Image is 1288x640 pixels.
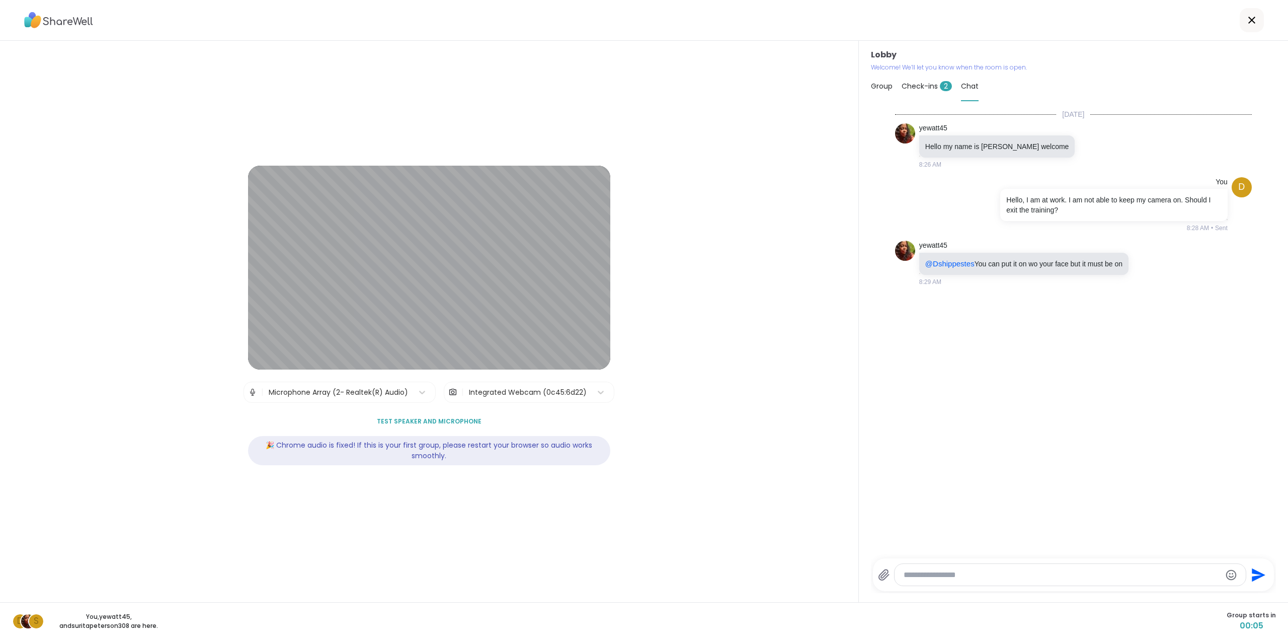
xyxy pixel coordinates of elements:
h3: Lobby [871,49,1276,61]
span: D [17,615,23,628]
span: | [261,382,264,402]
div: Microphone Array (2- Realtek(R) Audio) [269,387,408,398]
span: @Dshippestes [925,259,975,268]
span: Group starts in [1227,611,1276,620]
p: You can put it on wo your face but it must be on [925,259,1122,269]
span: Group [871,81,893,91]
button: Emoji picker [1225,569,1237,581]
button: Test speaker and microphone [373,411,486,432]
div: Integrated Webcam (0c45:6d22) [469,387,587,398]
span: Check-ins [902,81,952,91]
div: 🎉 Chrome audio is fixed! If this is your first group, please restart your browser so audio works ... [248,436,610,465]
span: [DATE] [1056,109,1090,119]
button: Send [1246,563,1269,586]
a: yewatt45 [919,123,947,133]
img: Microphone [248,382,257,402]
span: 2 [940,81,952,91]
span: Chat [961,81,979,91]
span: • [1211,224,1213,233]
span: 8:28 AM [1187,224,1209,233]
h4: You [1216,177,1228,187]
img: Camera [448,382,457,402]
p: Welcome! We’ll let you know when the room is open. [871,63,1276,72]
span: D [1238,180,1245,194]
span: Test speaker and microphone [377,417,481,426]
a: yewatt45 [919,241,947,251]
img: https://sharewell-space-live.sfo3.digitaloceanspaces.com/user-generated/c6263d9e-83b5-4a04-879f-e... [895,241,915,261]
span: 8:26 AM [919,160,941,169]
span: 8:29 AM [919,277,941,287]
span: Sent [1215,224,1228,233]
p: You, yewatt45 , and suritapeterson308 are here. [52,612,165,630]
p: Hello my name is [PERSON_NAME] welcome [925,141,1069,152]
textarea: Type your message [904,570,1220,580]
p: Hello, I am at work. I am not able to keep my camera on. Should I exit the training? [1006,195,1222,215]
span: s [34,615,39,628]
img: https://sharewell-space-live.sfo3.digitaloceanspaces.com/user-generated/c6263d9e-83b5-4a04-879f-e... [895,123,915,144]
img: yewatt45 [21,614,35,628]
span: 00:05 [1227,620,1276,632]
span: | [461,382,464,402]
img: ShareWell Logo [24,9,93,32]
